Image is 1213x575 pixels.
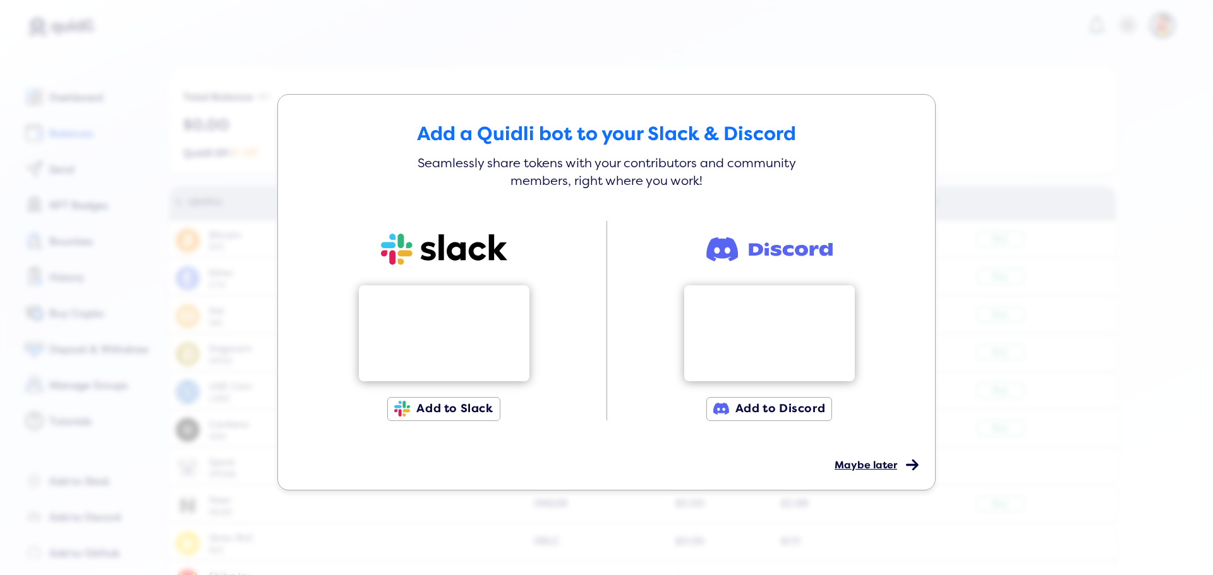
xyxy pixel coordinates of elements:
[706,397,832,421] button: Add to Discord
[417,155,796,190] h5: Seamlessly share tokens with your contributors and community members, right where you work!
[684,285,855,381] iframe: YouTube video player
[291,123,922,145] h3: Add a Quidli bot to your Slack & Discord
[381,228,507,271] img: Add to Slack
[706,228,833,271] img: Add to Discord
[359,285,529,381] iframe: YouTube video player
[835,459,897,471] span: Maybe later
[394,401,410,417] img: Slack
[713,403,729,415] img: Slack
[387,397,500,421] button: Add to Slack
